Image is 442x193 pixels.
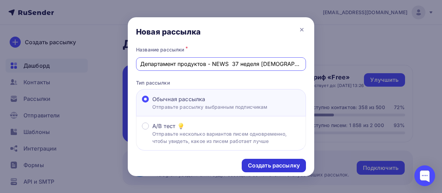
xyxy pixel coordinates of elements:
[152,103,268,110] p: Отправьте рассылку выбранным подписчикам
[140,60,302,68] input: Придумайте название рассылки
[248,162,300,170] div: Создать рассылку
[152,122,175,130] span: A/B тест
[136,79,306,86] p: Тип рассылки
[136,27,201,37] div: Новая рассылка
[152,130,300,145] p: Отправьте несколько вариантов писем одновременно, чтобы увидеть, какое из писем работает лучше
[152,95,205,103] span: Обычная рассылка
[136,45,306,55] div: Название рассылки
